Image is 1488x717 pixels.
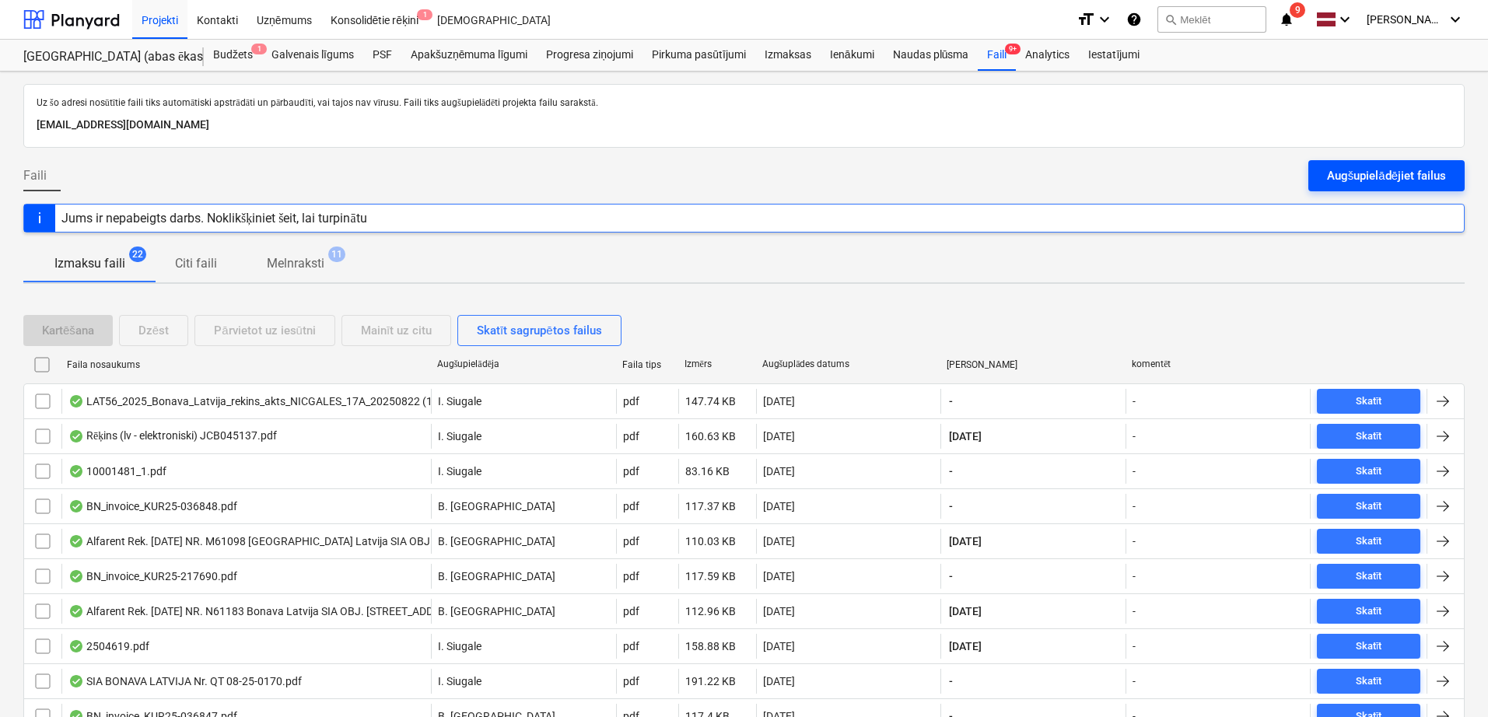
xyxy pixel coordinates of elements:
div: [DATE] [763,395,795,407]
button: Skatīt [1317,669,1420,694]
span: 9+ [1005,44,1021,54]
div: pdf [623,535,639,547]
div: Izmērs [684,358,750,370]
div: OCR pabeigts [68,640,84,652]
div: OCR pabeigts [68,675,84,687]
div: - [1133,535,1136,547]
span: - [947,463,954,479]
p: I. Siugale [438,393,481,409]
div: Skatīt sagrupētos failus [477,320,602,341]
button: Skatīt [1317,494,1420,519]
button: Augšupielādējiet failus [1308,160,1465,191]
span: [PERSON_NAME] [1367,13,1444,26]
div: pdf [623,500,639,512]
a: Izmaksas [755,40,821,71]
button: Skatīt [1317,564,1420,589]
div: pdf [623,675,639,687]
div: BN_invoice_KUR25-217690.pdf [68,570,237,582]
button: Skatīt [1317,599,1420,624]
a: Ienākumi [821,40,884,71]
span: search [1164,13,1177,26]
div: Augšuplādes datums [762,358,935,370]
div: Skatīt [1356,463,1382,481]
div: - [1133,570,1136,582]
p: Uz šo adresi nosūtītie faili tiks automātiski apstrādāti un pārbaudīti, vai tajos nav vīrusu. Fai... [37,97,1451,110]
div: Skatīt [1356,673,1382,691]
div: Pirkuma pasūtījumi [642,40,755,71]
a: Naudas plūsma [884,40,979,71]
div: Rēķins (lv - elektroniski) JCB045137.pdf [68,429,277,442]
div: komentēt [1132,358,1304,370]
span: 1 [251,44,267,54]
div: LAT56_2025_Bonava_Latvija_rekins_akts_NICGALES_17A_20250822 (1).pdf [68,395,456,407]
span: 9 [1290,2,1305,18]
div: BN_invoice_KUR25-036848.pdf [68,500,237,512]
div: - [1133,640,1136,652]
div: [DATE] [763,500,795,512]
div: Faili [978,40,1016,71]
div: Skatīt [1356,603,1382,621]
div: 2504619.pdf [68,640,149,652]
p: B. [GEOGRAPHIC_DATA] [438,568,555,584]
div: OCR pabeigts [68,430,84,442]
div: [DATE] [763,465,795,477]
div: Analytics [1016,40,1079,71]
i: format_size [1077,10,1095,29]
div: [DATE] [763,570,795,582]
div: OCR pabeigts [68,465,84,477]
p: Izmaksu faili [54,254,125,273]
div: Iestatījumi [1079,40,1149,71]
span: 22 [129,247,146,262]
div: pdf [623,570,639,582]
div: Faila nosaukums [67,359,425,370]
div: Skatīt [1356,568,1382,586]
span: 11 [328,247,345,262]
button: Skatīt sagrupētos failus [457,315,621,346]
div: Augšupielādējiet failus [1327,166,1446,186]
div: Faila tips [622,359,672,370]
a: Budžets1 [204,40,262,71]
div: OCR pabeigts [68,605,84,617]
span: [DATE] [947,533,983,549]
i: keyboard_arrow_down [1095,10,1114,29]
div: 147.74 KB [685,395,736,407]
div: pdf [623,605,639,617]
div: 83.16 KB [685,465,730,477]
a: Faili9+ [978,40,1016,71]
a: Apakšuzņēmuma līgumi [401,40,537,71]
a: PSF [363,40,401,71]
div: pdf [623,395,639,407]
div: OCR pabeigts [68,535,84,547]
div: Skatīt [1356,393,1382,411]
div: Skatīt [1356,533,1382,551]
div: [DATE] [763,605,795,617]
div: OCR pabeigts [68,570,84,582]
div: [DATE] [763,675,795,687]
button: Skatīt [1317,634,1420,659]
iframe: Chat Widget [1410,642,1488,717]
span: - [947,568,954,584]
p: Citi faili [175,254,217,273]
i: keyboard_arrow_down [1336,10,1354,29]
p: B. [GEOGRAPHIC_DATA] [438,603,555,619]
div: [DATE] [763,430,795,442]
div: Skatīt [1356,638,1382,656]
div: Augšupielādēja [437,358,610,370]
button: Skatīt [1317,529,1420,554]
p: B. [GEOGRAPHIC_DATA] [438,498,555,514]
button: Skatīt [1317,424,1420,449]
div: 117.59 KB [685,570,736,582]
i: Zināšanu pamats [1126,10,1142,29]
p: I. Siugale [438,673,481,689]
div: Galvenais līgums [262,40,363,71]
div: 112.96 KB [685,605,736,617]
div: pdf [623,430,639,442]
span: [DATE] [947,428,983,444]
span: [DATE] [947,603,983,619]
div: 191.22 KB [685,675,736,687]
div: Alfarent Rek. [DATE] NR. M61098 [GEOGRAPHIC_DATA] Latvija SIA OBJ. [STREET_ADDRESS] SIA ([GEOGRAP... [68,535,677,547]
div: - [1133,465,1136,477]
span: [DATE] [947,638,983,654]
